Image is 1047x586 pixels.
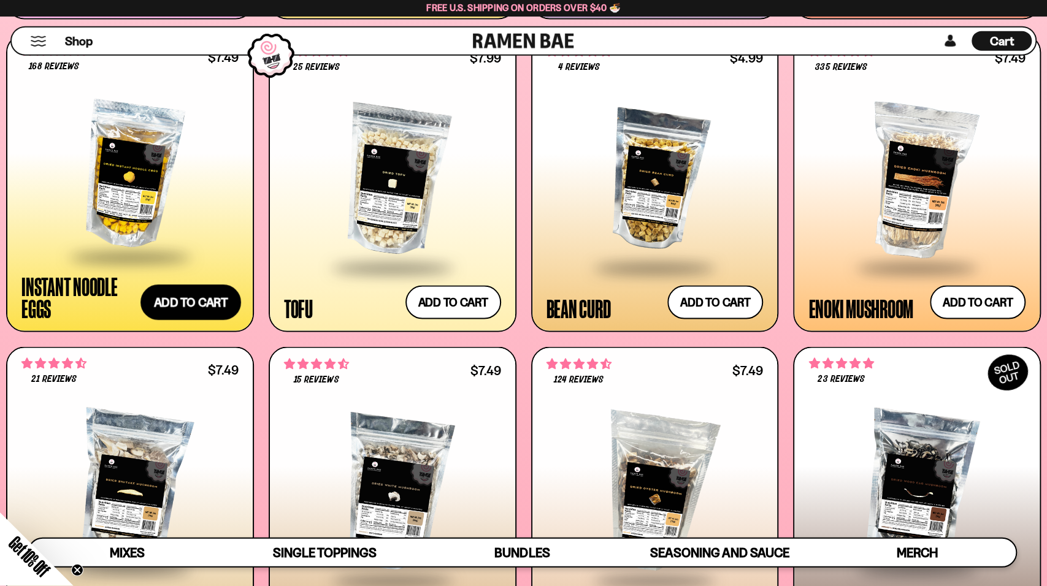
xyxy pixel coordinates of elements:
a: Shop [65,31,93,51]
span: Merch [896,545,937,560]
span: 4.48 stars [21,356,86,371]
div: $7.49 [732,365,763,376]
span: Free U.S. Shipping on Orders over $40 🍜 [426,2,621,13]
button: Add to cart [140,285,241,321]
span: 15 reviews [294,375,339,385]
button: Add to cart [930,286,1026,319]
button: Add to cart [667,286,763,319]
a: 5.00 stars 4 reviews $4.99 Bean Curd Add to cart [531,34,779,332]
span: 4.53 stars [284,356,349,372]
div: $7.49 [208,364,239,376]
div: Bean Curd [547,297,611,319]
span: Single Toppings [273,545,377,560]
span: 25 reviews [293,63,340,72]
div: Instant Noodle Eggs [21,275,137,319]
button: Add to cart [405,286,501,319]
span: Cart [990,34,1014,48]
span: 335 reviews [815,63,867,72]
span: 4.68 stars [547,356,612,372]
span: Shop [65,33,93,50]
span: 23 reviews [818,375,864,384]
span: 124 reviews [554,375,604,385]
a: 4.73 stars 168 reviews $7.49 Instant Noodle Eggs Add to cart [6,34,254,332]
div: $7.49 [470,365,500,376]
a: 4.53 stars 335 reviews $7.49 Enoki Mushroom Add to cart [793,34,1041,332]
a: 4.80 stars 25 reviews $7.99 Tofu Add to cart [269,34,516,332]
span: Mixes [110,545,145,560]
span: 4 reviews [558,63,599,72]
button: Mobile Menu Trigger [30,36,47,47]
span: Get 10% Off [6,533,53,580]
button: Close teaser [71,564,83,576]
div: Tofu [284,297,313,319]
a: Merch [818,539,1016,566]
span: 168 reviews [29,62,79,72]
a: Bundles [423,539,621,566]
div: SOLD OUT [981,348,1034,397]
a: Mixes [29,539,226,566]
a: Cart [972,28,1032,55]
span: 4.83 stars [808,356,873,371]
span: 21 reviews [31,375,77,384]
span: Seasoning and Sauce [650,545,789,560]
a: Seasoning and Sauce [621,539,818,566]
a: Single Toppings [226,539,424,566]
span: Bundles [494,545,550,560]
div: Enoki Mushroom [808,297,913,319]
